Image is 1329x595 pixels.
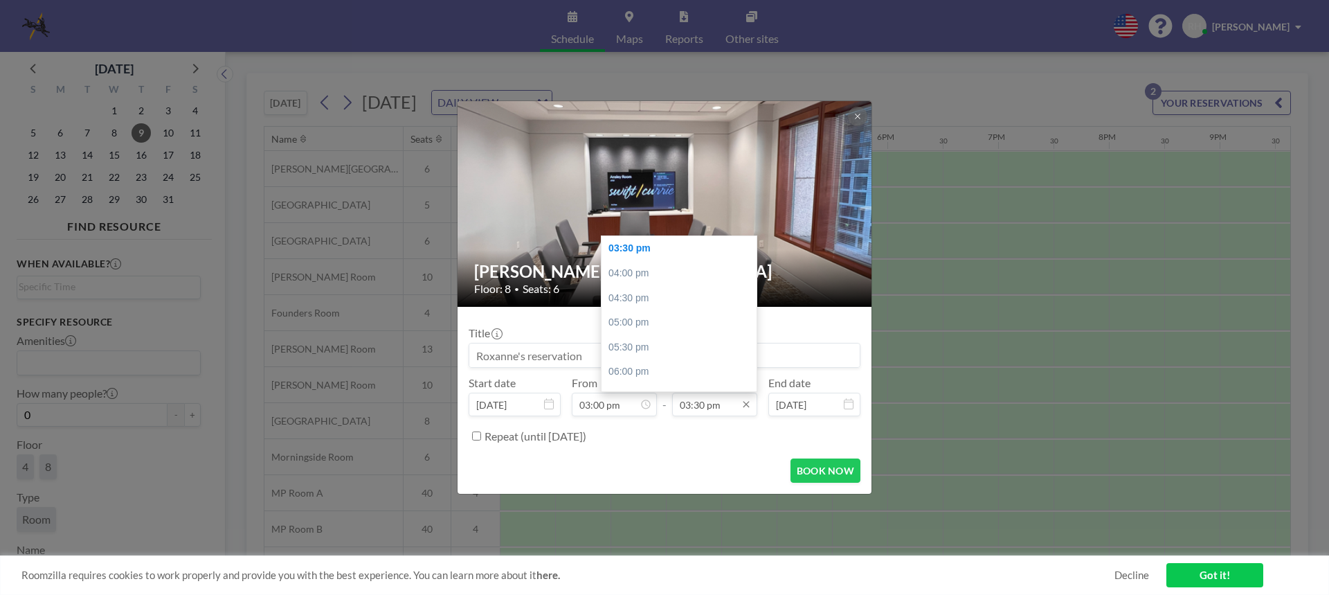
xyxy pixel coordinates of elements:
[1166,563,1263,587] a: Got it!
[536,569,560,581] a: here.
[790,459,860,483] button: BOOK NOW
[602,359,763,384] div: 06:00 pm
[602,236,763,261] div: 03:30 pm
[602,384,763,409] div: 06:30 pm
[469,376,516,390] label: Start date
[485,429,586,443] label: Repeat (until [DATE])
[469,344,860,367] input: Roxanne's reservation
[474,282,511,296] span: Floor: 8
[602,286,763,311] div: 04:30 pm
[474,261,856,282] h2: [PERSON_NAME][GEOGRAPHIC_DATA]
[523,282,559,296] span: Seats: 6
[768,376,811,390] label: End date
[458,48,873,359] img: 537.png
[572,376,597,390] label: From
[514,284,519,294] span: •
[469,326,501,340] label: Title
[602,335,763,360] div: 05:30 pm
[602,310,763,335] div: 05:00 pm
[21,569,1114,582] span: Roomzilla requires cookies to work properly and provide you with the best experience. You can lea...
[602,261,763,286] div: 04:00 pm
[1114,569,1149,582] a: Decline
[662,381,667,411] span: -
